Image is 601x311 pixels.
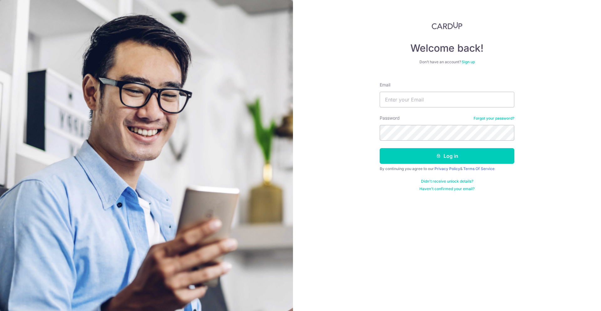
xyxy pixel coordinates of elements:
a: Sign up [462,60,475,64]
div: Don’t have an account? [380,60,514,65]
div: By continuing you agree to our & [380,166,514,171]
a: Forgot your password? [474,116,514,121]
label: Email [380,82,390,88]
a: Terms Of Service [463,166,495,171]
label: Password [380,115,400,121]
input: Enter your Email [380,92,514,107]
img: CardUp Logo [432,22,462,29]
a: Haven't confirmed your email? [419,186,475,191]
button: Log in [380,148,514,164]
a: Privacy Policy [434,166,460,171]
h4: Welcome back! [380,42,514,54]
a: Didn't receive unlock details? [421,179,473,184]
